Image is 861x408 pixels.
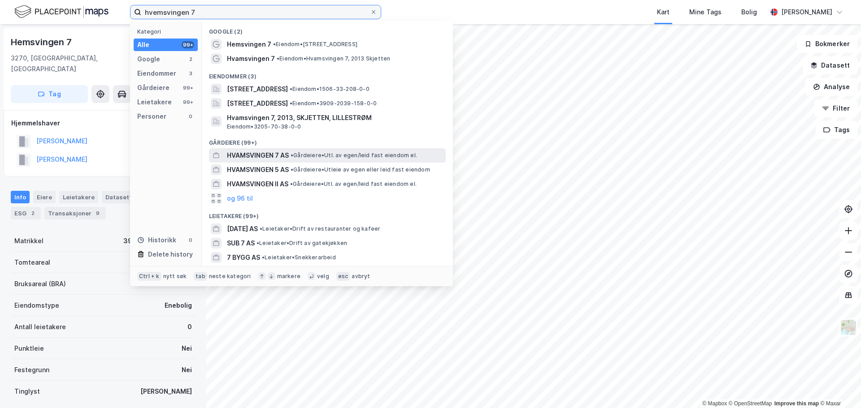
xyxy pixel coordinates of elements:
span: Gårdeiere • Utl. av egen/leid fast eiendom el. [291,152,417,159]
div: [PERSON_NAME] [781,7,832,17]
div: 3 [187,70,194,77]
div: Datasett [102,191,135,203]
span: 7 BYGG AS [227,252,260,263]
button: og 96 til [227,193,253,204]
span: HVAMSVINGEN 5 AS [227,164,289,175]
div: 3909-2039-158-0-0 [123,236,192,246]
span: Gårdeiere • Utleie av egen eller leid fast eiendom [291,166,430,173]
button: Analyse [805,78,857,96]
div: Leietakere [137,97,172,107]
div: Enebolig [165,300,192,311]
div: [PERSON_NAME] [140,386,192,397]
div: Eiendomstype [14,300,59,311]
div: Leietakere (99+) [202,206,453,222]
div: Historikk [137,235,176,245]
div: Festegrunn [14,365,49,375]
div: Tomteareal [14,257,50,268]
span: Gårdeiere • Utl. av egen/leid fast eiendom el. [290,180,417,188]
div: Info [11,191,30,203]
iframe: Chat Widget [816,365,861,408]
span: [STREET_ADDRESS] [227,98,288,109]
span: Hemsvingen 7 [227,39,271,50]
span: HVAMSVINGEN II AS [227,179,288,189]
span: Eiendom • 3909-2039-158-0-0 [290,100,377,107]
span: Hvamsvingen 7, 2013, SKJETTEN, LILLESTRØM [227,112,442,123]
span: • [277,55,279,62]
button: Filter [814,99,857,117]
div: Ctrl + k [137,272,161,281]
span: • [260,225,262,232]
div: Eiere [33,191,56,203]
span: • [291,166,293,173]
span: HVAMSVINGEN 7 AS [227,150,289,161]
div: Antall leietakere [14,322,66,332]
span: Eiendom • 1506-33-208-0-0 [290,86,370,93]
button: Datasett [803,56,857,74]
input: Søk på adresse, matrikkel, gårdeiere, leietakere eller personer [141,5,370,19]
span: • [290,180,293,187]
span: Eiendom • [STREET_ADDRESS] [273,41,357,48]
img: Z [840,319,857,336]
span: Eiendom • 3205-70-38-0-0 [227,123,301,130]
div: esc [336,272,350,281]
div: tab [194,272,207,281]
div: Eiendommer (3) [202,66,453,82]
div: 0 [187,113,194,120]
div: velg [317,273,329,280]
div: 99+ [182,41,194,48]
div: avbryt [352,273,370,280]
div: Gårdeiere [137,82,170,93]
a: OpenStreetMap [729,400,772,407]
button: Tag [11,85,88,103]
div: Hjemmelshaver [11,118,195,129]
div: Matrikkel [14,236,43,246]
span: Leietaker • Drift av restauranter og kafeer [260,225,380,232]
div: Bolig [741,7,757,17]
span: [STREET_ADDRESS] [227,84,288,94]
div: Google [137,54,160,64]
div: Bruksareal (BRA) [14,279,66,289]
span: • [262,254,265,261]
div: 0 [187,236,194,244]
div: markere [277,273,300,280]
span: Leietaker • Snekkerarbeid [262,254,336,261]
div: Punktleie [14,343,44,354]
div: Personer [137,111,166,122]
img: logo.f888ab2527a4732fd821a326f86c7f29.svg [14,4,109,20]
button: Tags [816,121,857,139]
div: Eiendommer [137,68,176,79]
span: • [290,100,292,107]
div: Transaksjoner [44,207,106,219]
div: neste kategori [209,273,251,280]
div: 99+ [182,84,194,91]
span: Hvamsvingen 7 [227,53,275,64]
div: ESG [11,207,41,219]
span: Leietaker • Drift av gatekjøkken [257,240,347,247]
div: Delete history [148,249,193,260]
span: • [291,152,293,159]
div: Tinglyst [14,386,40,397]
div: Google (2) [202,21,453,37]
button: Bokmerker [797,35,857,53]
div: Mine Tags [689,7,722,17]
a: Improve this map [774,400,819,407]
div: Nei [182,365,192,375]
a: Mapbox [702,400,727,407]
div: 3270, [GEOGRAPHIC_DATA], [GEOGRAPHIC_DATA] [11,53,148,74]
span: SUB 7 AS [227,238,255,249]
div: nytt søk [163,273,187,280]
span: • [257,240,259,246]
span: • [290,86,292,92]
div: 99+ [182,99,194,106]
div: Nei [182,343,192,354]
span: • [273,41,276,47]
div: 2 [187,56,194,63]
div: Alle [137,39,149,50]
div: Kategori [137,28,198,35]
div: 0 [187,322,192,332]
div: Kart [657,7,670,17]
div: Gårdeiere (99+) [202,132,453,148]
div: 9 [93,209,102,218]
div: 2 [28,209,37,218]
